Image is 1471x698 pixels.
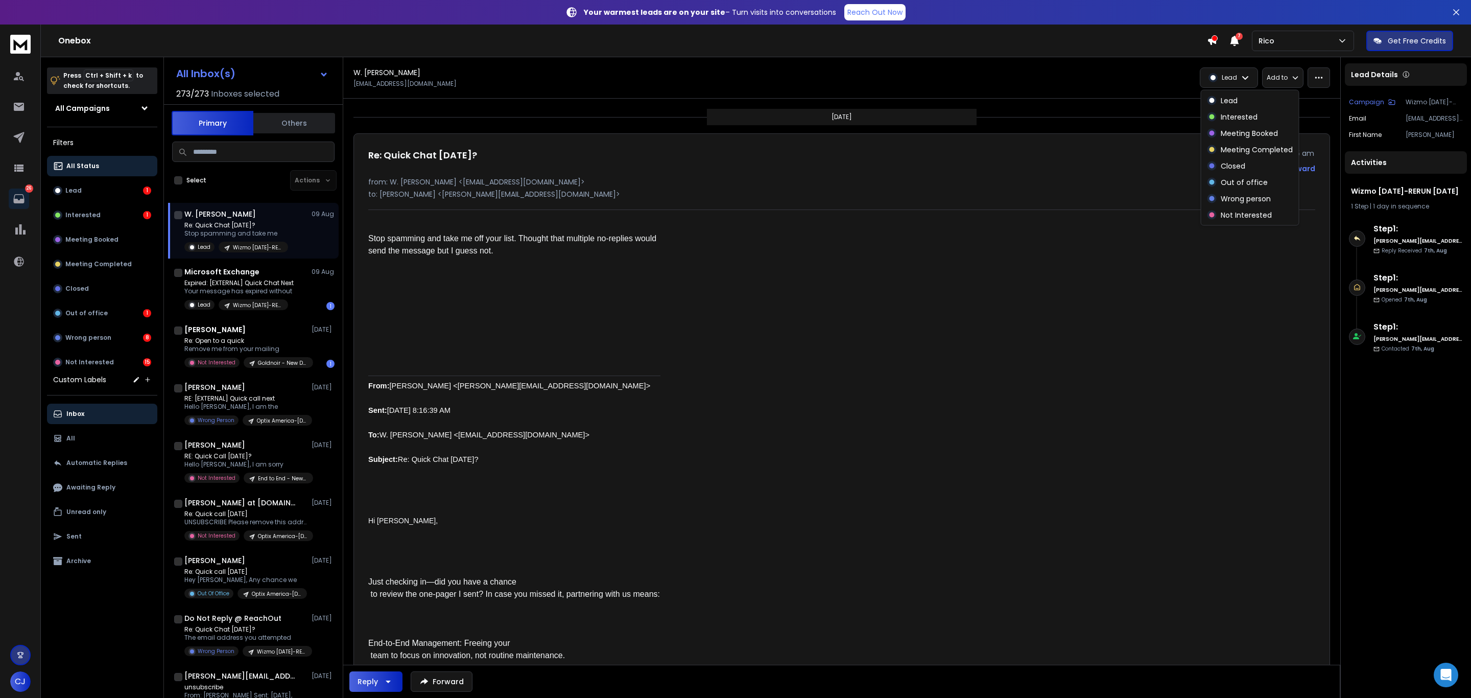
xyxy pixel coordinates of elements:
span: End-to-End Management: Freeing your team to focus on innovation, not routine maintenance. [368,639,565,660]
div: 1 [143,187,151,195]
p: [DATE] [312,556,335,565]
span: 7th, Aug [1411,345,1434,353]
p: Opened [1382,296,1427,304]
h1: Do Not Reply @ ReachOut [184,613,281,623]
h3: Inboxes selected [211,88,279,100]
p: RE: [EXTERNAL] Quick call next [184,394,307,403]
p: Wizmo [DATE]-RERUN [DATE] [1406,98,1463,106]
p: Meeting Booked [65,236,118,244]
h1: [PERSON_NAME] [184,382,245,392]
p: [DATE] [312,325,335,334]
p: Interested [65,211,101,219]
button: Primary [172,111,253,135]
h1: [PERSON_NAME] [184,440,245,450]
p: All [66,434,75,443]
p: Lead [198,243,210,251]
b: Subject: [368,455,398,463]
p: Lead [198,301,210,309]
p: Email [1349,114,1366,123]
p: Re: Quick call [DATE] [184,568,307,576]
p: [DATE] [832,113,852,121]
p: End to End - New Domain [DATE] [258,475,307,482]
p: from: W. [PERSON_NAME] <[EMAIL_ADDRESS][DOMAIN_NAME]> [368,177,1315,187]
p: Out of office [65,309,108,317]
div: 8 [143,334,151,342]
span: 7 [1236,33,1243,40]
p: Awaiting Reply [66,483,115,492]
h1: Onebox [58,35,1207,47]
p: Inbox [66,410,84,418]
h1: [PERSON_NAME] [184,555,245,566]
h6: Step 1 : [1373,272,1463,284]
p: Closed [1221,161,1245,171]
p: [DATE] [312,499,335,507]
p: Rico [1259,36,1278,46]
span: Ctrl + Shift + k [84,69,133,81]
p: Wrong person [1221,194,1271,204]
p: 26 [25,184,33,193]
p: Optix America-[DATE] [257,417,306,425]
p: Not Interested [1221,210,1272,220]
p: Re: Quick call [DATE] [184,510,307,518]
p: Hello [PERSON_NAME], I am the [184,403,307,411]
p: Campaign [1349,98,1384,106]
h3: Filters [47,135,157,150]
h1: W. [PERSON_NAME] [353,67,420,78]
div: Stop spamming and take me off your list. Thought that multiple no-replies would send the message ... [368,232,667,257]
h1: Microsoft Exchange [184,267,259,277]
p: Goldnoir - New Domain [DATE] [258,359,307,367]
p: Wrong Person [198,416,234,424]
h6: Step 1 : [1373,321,1463,333]
h1: All Inbox(s) [176,68,235,79]
font: [PERSON_NAME] <[PERSON_NAME][EMAIL_ADDRESS][DOMAIN_NAME]> [DATE] 8:16:39 AM W. [PERSON_NAME] <[EM... [368,382,650,463]
p: Contacted [1382,345,1434,353]
h6: [PERSON_NAME][EMAIL_ADDRESS][DOMAIN_NAME] [1373,335,1463,343]
div: 1 [326,360,335,368]
strong: Your warmest leads are on your site [584,7,725,17]
span: 1 Step [1351,202,1368,211]
b: From: [368,382,390,390]
h6: [PERSON_NAME][EMAIL_ADDRESS][DOMAIN_NAME] [1373,286,1463,294]
div: 1 [326,302,335,310]
button: Others [253,112,335,134]
label: Select [186,176,206,184]
p: Optix America-[DATE] [252,590,301,598]
p: Add to [1267,74,1288,82]
p: Meeting Completed [65,260,132,268]
p: Wrong Person [198,647,234,655]
p: [DATE] [312,614,335,622]
p: Wizmo [DATE]-RERUN [DATE] [233,301,282,309]
p: Hello [PERSON_NAME], I am sorry [184,460,307,469]
div: Reply [358,677,378,687]
p: The email address you attempted [184,634,307,642]
div: Activities [1345,151,1467,174]
h1: W. [PERSON_NAME] [184,209,256,219]
div: Forward [1284,164,1315,174]
span: Just checking in—did you have a chance to review the one-pager I sent? In case you missed it, par... [368,577,660,598]
button: Forward [411,671,472,692]
p: [PERSON_NAME] [1406,131,1463,139]
p: 09 Aug [312,210,335,218]
p: to: [PERSON_NAME] <[PERSON_NAME][EMAIL_ADDRESS][DOMAIN_NAME]> [368,189,1315,199]
h1: All Campaigns [55,103,110,113]
p: All Status [66,162,99,170]
h6: Step 1 : [1373,223,1463,235]
p: Not Interested [65,358,114,366]
p: [DATE] [312,383,335,391]
p: Not Interested [198,359,235,366]
p: Get Free Credits [1388,36,1446,46]
p: First Name [1349,131,1382,139]
p: unsubscribe [184,683,307,691]
p: Lead Details [1351,69,1398,80]
p: Archive [66,557,91,565]
span: 273 / 273 [176,88,209,100]
p: Your message has expired without [184,287,294,295]
p: Wizmo [DATE]-RERUN [DATE] [257,648,306,656]
span: CJ [10,671,31,692]
p: Not Interested [198,532,235,540]
div: Open Intercom Messenger [1434,663,1458,687]
p: – Turn visits into conversations [584,7,836,17]
p: Expired: [EXTERNAL] Quick Chat Next [184,279,294,287]
div: 15 [143,358,151,366]
p: Unread only [66,508,106,516]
